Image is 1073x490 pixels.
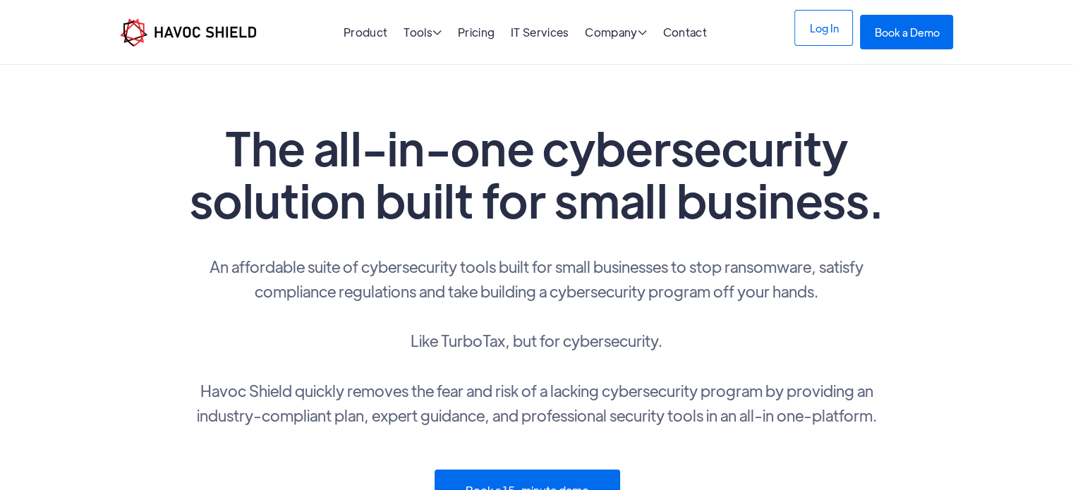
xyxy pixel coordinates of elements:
div: Tools [404,27,442,40]
span:  [432,27,442,38]
div: Company [585,27,647,40]
div: Company [585,27,647,40]
span:  [638,27,647,38]
iframe: Chat Widget [1002,422,1073,490]
a: Product [344,25,387,39]
a: Contact [663,25,707,39]
a: Book a Demo [860,15,953,49]
a: IT Services [511,25,569,39]
p: An affordable suite of cybersecurity tools built for small businesses to stop ransomware, satisfy... [184,254,890,427]
h1: The all-in-one cybersecurity solution built for small business. [184,121,890,226]
img: Havoc Shield logo [120,18,256,47]
a: home [120,18,256,47]
div: Tools [404,27,442,40]
a: Log In [794,10,853,46]
a: Pricing [458,25,495,39]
